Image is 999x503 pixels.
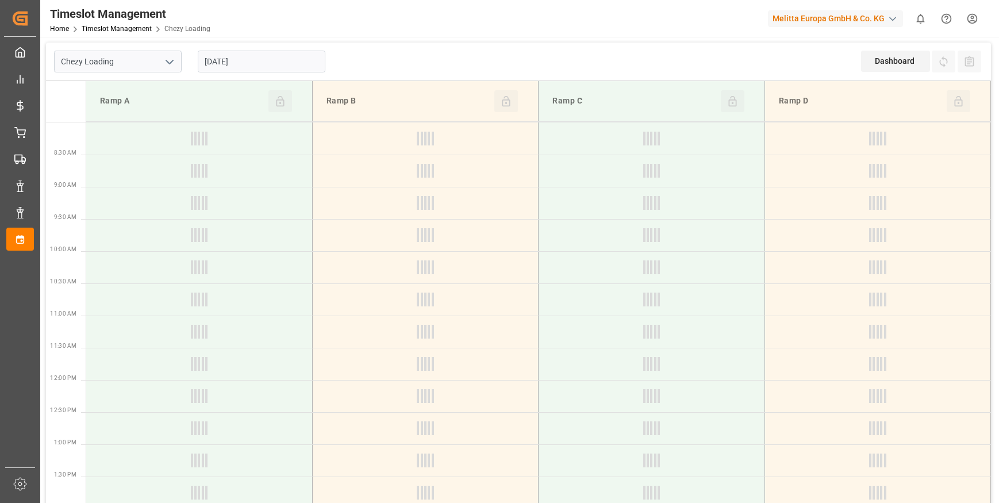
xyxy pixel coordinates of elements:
[768,10,903,27] div: Melitta Europa GmbH & Co. KG
[774,90,947,112] div: Ramp D
[82,25,152,33] a: Timeslot Management
[861,51,930,72] div: Dashboard
[50,343,76,349] span: 11:30 AM
[322,90,494,112] div: Ramp B
[933,6,959,32] button: Help Center
[548,90,720,112] div: Ramp C
[198,51,325,72] input: DD-MM-YYYY
[908,6,933,32] button: show 0 new notifications
[160,53,178,71] button: open menu
[54,51,182,72] input: Type to search/select
[50,278,76,285] span: 10:30 AM
[54,439,76,446] span: 1:00 PM
[768,7,908,29] button: Melitta Europa GmbH & Co. KG
[54,471,76,478] span: 1:30 PM
[50,25,69,33] a: Home
[50,246,76,252] span: 10:00 AM
[54,182,76,188] span: 9:00 AM
[50,310,76,317] span: 11:00 AM
[95,90,268,112] div: Ramp A
[50,407,76,413] span: 12:30 PM
[50,5,210,22] div: Timeslot Management
[54,214,76,220] span: 9:30 AM
[50,375,76,381] span: 12:00 PM
[54,149,76,156] span: 8:30 AM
